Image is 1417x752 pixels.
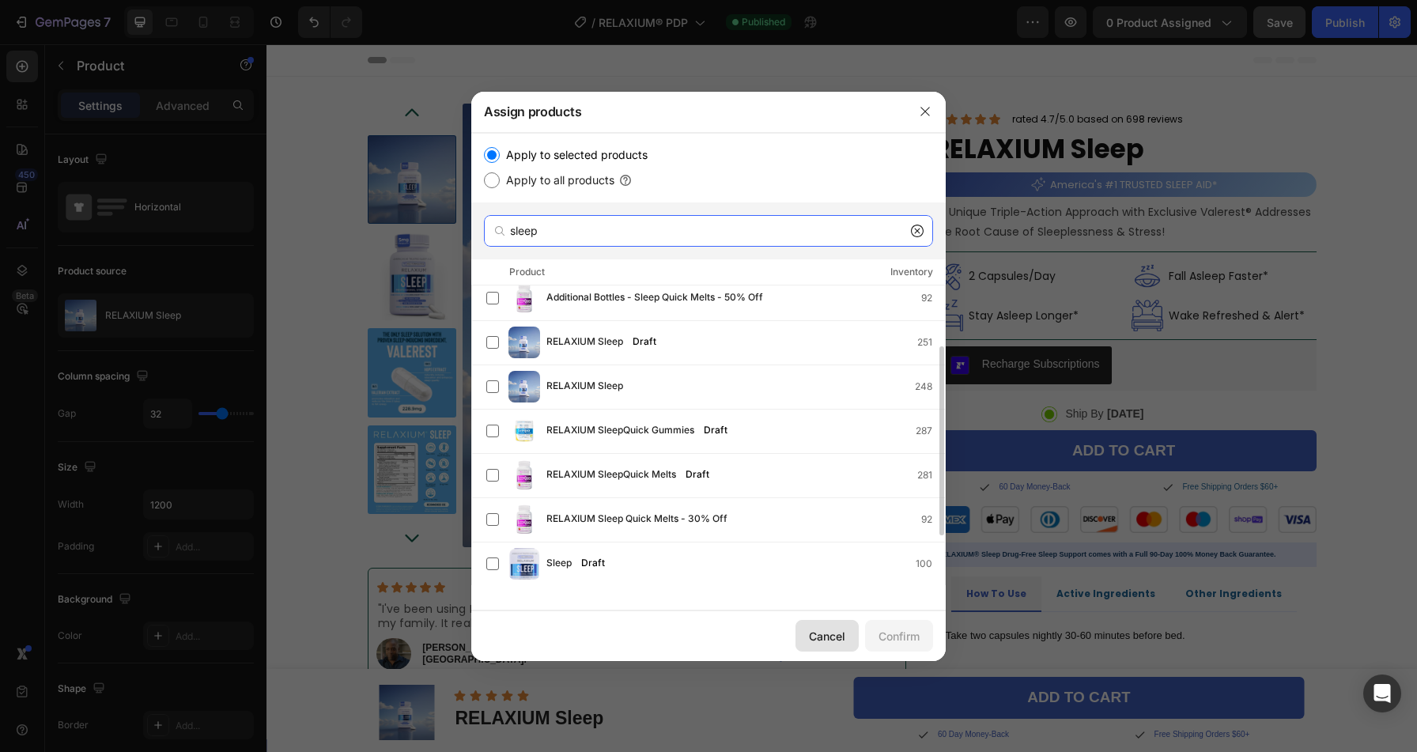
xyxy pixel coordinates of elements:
[671,302,846,340] button: Recharge Subscriptions
[702,264,812,278] p: Stay Asleep Longer*
[671,685,743,695] p: 60 Day Money-Back
[667,158,1049,198] p: Its Unique Triple-Action Approach with Exclusive Valerest® Addresses the Root Cause of Sleeplessn...
[671,506,1010,514] strong: RELAXIUM® Sleep Drug-Free Sleep Support comes with a Full 90-Day 100% Money Back Guarantee.
[790,542,889,556] span: Active Ingredients
[500,145,648,164] label: Apply to selected products
[508,459,540,491] img: product-img
[136,484,155,503] button: Carousel Next Arrow
[546,511,727,528] span: RELAXIUM Sleep Quick Melts - 30% Off
[546,289,763,307] span: Additional Bottles - Sleep Quick Melts - 50% Off
[665,255,697,287] img: gempages_580663746045673992-ab0109d5-435a-491d-9c9c-a0cb5229c5d3.png
[916,437,1011,448] p: Free Shipping Orders $60+
[902,264,1038,278] p: Wake Refreshed & Alert*
[546,378,623,395] span: RELAXIUM Sleep
[921,290,945,306] div: 92
[508,415,540,447] img: product-img
[508,504,540,535] img: product-img
[484,215,933,247] input: Search products
[919,542,1015,556] span: Other Ingredients
[110,594,145,625] img: gempages_580663746045673992-e49623dd-cd4f-43be-b352-59c9811b5b51.webp
[588,633,1038,675] button: Add to cart
[716,312,833,328] div: Recharge Subscriptions
[888,685,984,695] p: Free Shipping Orders $60+
[917,334,945,350] div: 251
[187,661,339,688] h1: RELAXIUM Sleep
[500,171,614,190] label: Apply to all products
[784,131,950,149] p: America's #1 TRUSTED SLEEP AID*
[471,133,946,610] div: />
[809,628,845,644] div: Cancel
[471,91,905,132] div: Assign products
[508,327,540,358] img: product-img
[702,225,789,239] p: 2 Capsules/Day
[806,397,909,417] div: Add to cart
[915,379,945,395] div: 248
[775,362,791,378] img: gempages_580663746045673992-194e73a3-a046-4b53-b303-0fd53e991c95.webp
[156,598,365,622] p: [PERSON_NAME] - [US_STATE], [GEOGRAPHIC_DATA].
[697,422,734,438] div: Draft
[508,548,540,580] img: product-img
[799,363,837,376] span: Ship By
[865,620,933,652] button: Confirm
[528,604,629,615] span: VERIFIED CUSTOMER
[665,216,697,248] img: gempages_580663746045673992-0af85faa-b12f-4615-bac0-ff194efa4217.png
[879,628,920,644] div: Confirm
[575,555,611,571] div: Draft
[679,467,716,482] div: Draft
[665,462,1050,489] img: gempages_580663746045673992-20416be5-6cd4-481b-8aca-8bc13fe89711.png
[865,255,897,287] img: gempages_580663746045673992-bdd5f62c-62fc-448b-ba4a-0ae33e24745d.png
[546,334,623,351] span: RELAXIUM Sleep
[546,422,694,440] span: RELAXIUM SleepQuick Gummies
[890,264,933,280] div: Inventory
[700,542,760,556] span: How To Use
[508,371,540,402] img: product-img
[626,334,663,350] div: Draft
[902,225,1002,239] p: Fall Asleep Faster*
[679,582,1036,600] p: Take two capsules nightly 30-60 minutes before bed.
[1363,675,1401,712] div: Open Intercom Messenger
[795,620,859,652] button: Cancel
[509,264,545,280] div: Product
[508,282,540,314] img: product-img
[136,59,155,78] button: Carousel Back Arrow
[841,363,877,376] span: [DATE]
[732,438,803,447] span: 60 Day Money-Back
[546,467,676,484] span: RELAXIUM SleepQuick Melts
[921,512,945,527] div: 92
[761,644,864,663] div: Add to cart
[665,87,1050,124] h1: RELAXIUM Sleep
[865,216,897,248] img: gempages_580663746045673992-cfc27f85-2b00-4a87-acca-13132fdbe7f5.png
[665,386,1050,428] button: Add to cart
[917,467,945,483] div: 281
[916,423,945,439] div: 287
[746,69,916,81] p: rated 4.7/5.0 based on 698 reviews
[111,557,629,586] p: "I've been using Relaxium for 8 years now. I recommend it to all of my clients, my friends, my fa...
[916,556,945,572] div: 100
[546,555,572,573] span: Sleep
